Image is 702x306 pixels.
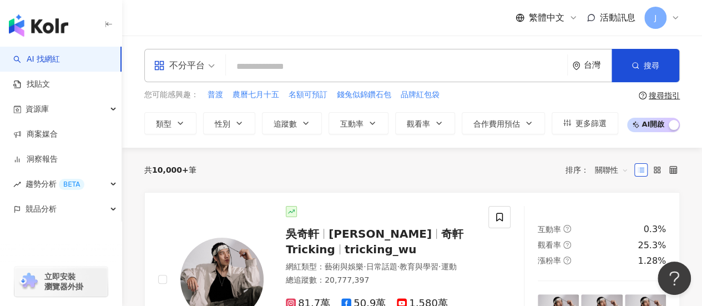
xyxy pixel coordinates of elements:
span: 性別 [215,119,230,128]
span: question-circle [563,225,571,233]
div: 共 筆 [144,165,196,174]
span: question-circle [639,92,647,99]
div: 排序： [565,161,634,179]
button: 搜尋 [612,49,679,82]
button: 品牌紅包袋 [400,89,440,101]
div: 不分平台 [154,57,205,74]
button: 名額可預訂 [288,89,328,101]
span: 觀看率 [407,119,430,128]
span: 藝術與娛樂 [325,262,363,271]
button: 普渡 [207,89,224,101]
span: 日常話題 [366,262,397,271]
span: 追蹤數 [274,119,297,128]
span: 漲粉率 [538,256,561,265]
div: 0.3% [643,223,666,235]
span: · [438,262,441,271]
a: 商案媒合 [13,129,58,140]
span: tricking_wu [345,243,417,256]
span: 10,000+ [152,165,189,174]
img: chrome extension [18,273,39,290]
span: appstore [154,60,165,71]
a: 找貼文 [13,79,50,90]
span: question-circle [563,257,571,264]
span: 品牌紅包袋 [401,89,440,101]
span: 競品分析 [26,197,57,222]
span: 吳奇軒 [286,227,319,240]
button: 追蹤數 [262,112,322,134]
span: · [363,262,366,271]
button: 類型 [144,112,196,134]
div: BETA [59,179,84,190]
span: rise [13,180,21,188]
span: 名額可預訂 [289,89,327,101]
span: 運動 [441,262,456,271]
span: 錢兔似錦鑽石包 [337,89,391,101]
div: 台灣 [584,61,612,70]
span: 繁體中文 [529,12,564,24]
span: 觀看率 [538,240,561,249]
button: 互動率 [329,112,388,134]
img: logo [9,14,68,37]
a: 洞察報告 [13,154,58,165]
div: 1.28% [638,255,666,267]
span: J [654,12,656,24]
span: question-circle [563,241,571,249]
div: 總追蹤數 ： 20,777,397 [286,275,475,286]
span: 互動率 [538,225,561,234]
button: 更多篩選 [552,112,618,134]
button: 錢兔似錦鑽石包 [336,89,392,101]
span: 您可能感興趣： [144,89,199,101]
div: 搜尋指引 [649,91,680,100]
a: searchAI 找網紅 [13,54,60,65]
span: 類型 [156,119,171,128]
div: 25.3% [638,239,666,252]
span: environment [572,62,580,70]
span: 教育與學習 [400,262,438,271]
span: 普渡 [208,89,223,101]
iframe: Help Scout Beacon - Open [658,262,691,295]
span: · [397,262,399,271]
div: 網紅類型 ： [286,262,475,273]
a: chrome extension立即安裝 瀏覽器外掛 [14,267,108,297]
span: [PERSON_NAME] [329,227,432,240]
button: 性別 [203,112,255,134]
button: 合作費用預估 [462,112,545,134]
button: 觀看率 [395,112,455,134]
button: 農曆七月十五 [232,89,280,101]
span: 農曆七月十五 [233,89,279,101]
span: 活動訊息 [600,12,635,23]
span: 互動率 [340,119,363,128]
span: 立即安裝 瀏覽器外掛 [44,272,83,292]
span: 趨勢分析 [26,172,84,197]
span: 合作費用預估 [473,119,520,128]
span: 奇軒Tricking [286,227,463,256]
span: 資源庫 [26,97,49,122]
span: 搜尋 [644,61,659,70]
span: 更多篩選 [575,119,607,128]
span: 關聯性 [595,161,628,179]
